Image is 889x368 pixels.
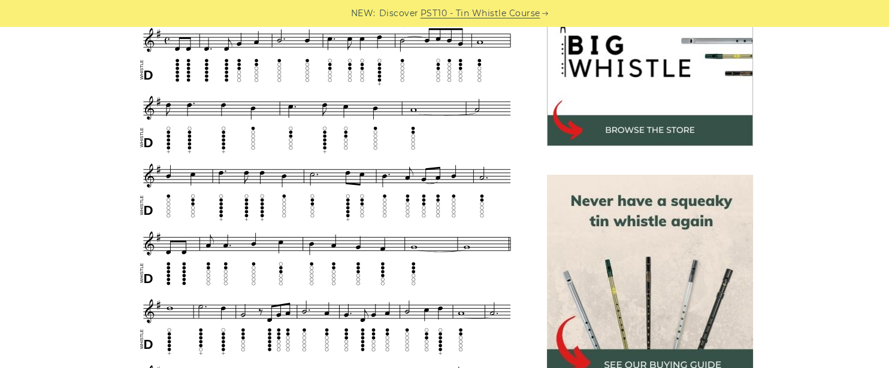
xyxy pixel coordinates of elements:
[379,7,419,20] span: Discover
[351,7,376,20] span: NEW:
[421,7,540,20] a: PST10 - Tin Whistle Course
